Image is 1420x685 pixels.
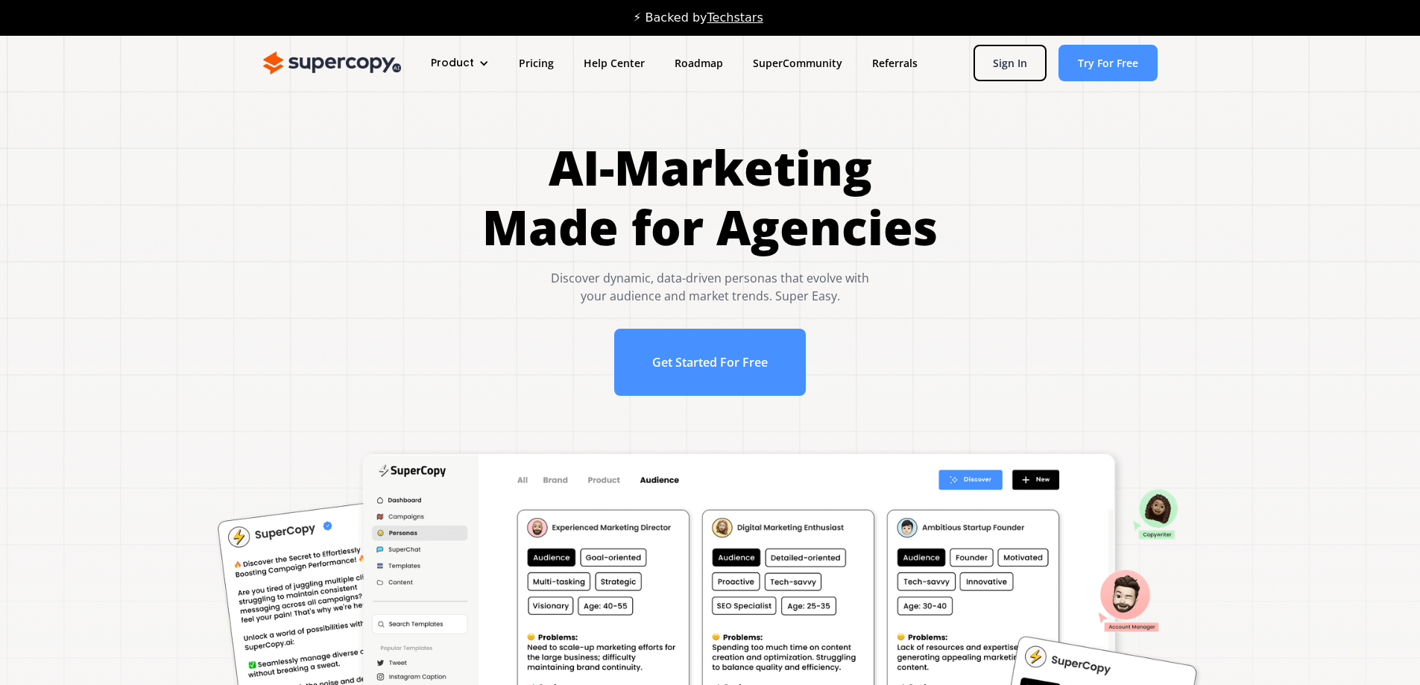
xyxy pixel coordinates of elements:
[431,55,474,71] div: Product
[569,49,660,77] a: Help Center
[633,10,763,25] div: ⚡ Backed by
[857,49,933,77] a: Referrals
[738,49,857,77] a: SuperCommunity
[416,49,504,77] div: Product
[974,45,1047,81] a: Sign In
[1058,45,1158,81] a: Try For Free
[504,49,569,77] a: Pricing
[482,269,938,305] div: Discover dynamic, data-driven personas that evolve with your audience and market trends. Super Easy.
[660,49,738,77] a: Roadmap
[614,329,806,396] a: Get Started For Free
[707,10,763,25] a: Techstars
[482,138,938,257] h1: AI-Marketing Made for Agencies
